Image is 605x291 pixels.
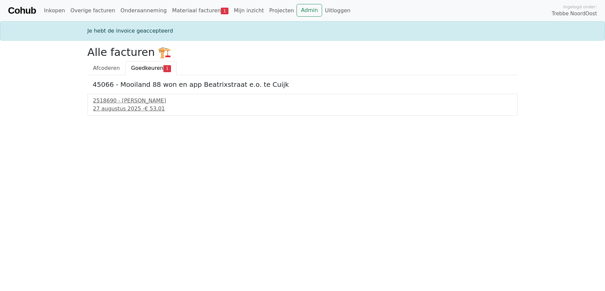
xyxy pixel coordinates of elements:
a: Projecten [267,4,297,17]
a: 2518690 - [PERSON_NAME]27 augustus 2025 -€ 53,01 [93,97,512,113]
span: 1 [163,65,171,72]
span: € 53,01 [144,105,165,112]
span: Ingelogd onder: [563,4,597,10]
div: 27 augustus 2025 - [93,105,512,113]
span: 1 [221,8,228,14]
div: 2518690 - [PERSON_NAME] [93,97,512,105]
span: Trebbe NoordOost [552,10,597,18]
a: Inkopen [41,4,67,17]
a: Materiaal facturen1 [169,4,231,17]
span: Afcoderen [93,65,120,71]
a: Afcoderen [87,61,126,75]
h2: Alle facturen 🏗️ [87,46,518,59]
a: Mijn inzicht [231,4,267,17]
span: Goedkeuren [131,65,163,71]
a: Cohub [8,3,36,19]
h5: 45066 - Mooiland 88 won en app Beatrixstraat e.o. te Cuijk [93,80,512,88]
div: Je hebt de invoice geaccepteerd [83,27,522,35]
a: Onderaanneming [118,4,169,17]
a: Goedkeuren1 [126,61,177,75]
a: Uitloggen [322,4,353,17]
a: Overige facturen [68,4,118,17]
a: Admin [297,4,322,17]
